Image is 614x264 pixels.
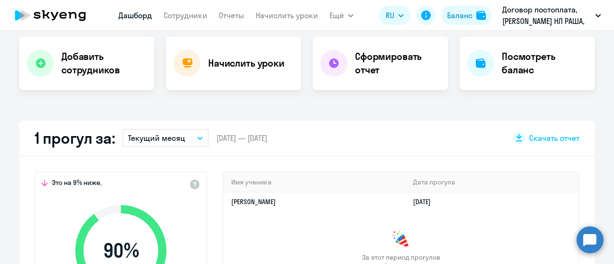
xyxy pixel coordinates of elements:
[330,10,344,21] span: Ещё
[476,11,486,20] img: balance
[386,10,394,21] span: RU
[122,129,209,147] button: Текущий месяц
[208,57,284,70] h4: Начислить уроки
[355,50,440,77] h4: Сформировать отчет
[502,4,591,27] p: Договор постоплата, [PERSON_NAME] НЛ РАША, ООО
[216,133,267,143] span: [DATE] — [DATE]
[164,11,207,20] a: Сотрудники
[391,230,411,249] img: congrats
[256,11,318,20] a: Начислить уроки
[497,4,606,27] button: Договор постоплата, [PERSON_NAME] НЛ РАША, ООО
[447,10,472,21] div: Баланс
[219,11,244,20] a: Отчеты
[441,6,492,25] button: Балансbalance
[231,197,276,206] a: [PERSON_NAME]
[66,239,176,262] span: 90 %
[118,11,152,20] a: Дашборд
[413,197,438,206] a: [DATE]
[330,6,354,25] button: Ещё
[52,178,102,190] span: Это на 9% ниже,
[35,128,115,148] h2: 1 прогул за:
[224,172,405,192] th: Имя ученика
[529,133,579,143] span: Скачать отчет
[379,6,411,25] button: RU
[61,50,147,77] h4: Добавить сотрудников
[502,50,587,77] h4: Посмотреть баланс
[128,132,185,144] p: Текущий месяц
[405,172,579,192] th: Дата прогула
